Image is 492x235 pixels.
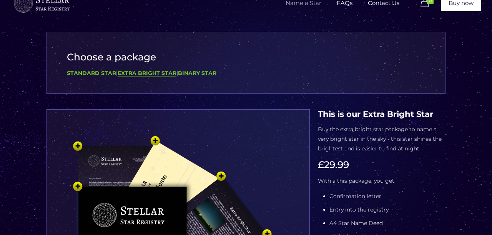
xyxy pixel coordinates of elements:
h3: Choose a package [67,52,426,63]
b: Extra Bright Star [118,70,176,77]
p: Buy the extra bright star package to name a very bright star in the sky - this star shines the br... [318,125,445,153]
a: Extra Bright Star [118,70,176,77]
li: A4 Star Name Deed [329,218,445,228]
div: | | [67,68,426,78]
span: 29.99 [324,159,349,170]
h4: This is our Extra Bright Star [318,109,445,119]
li: Confirmation letter [329,192,445,201]
li: Entry into the registry [329,205,445,215]
a: Standard Star [67,70,116,77]
a: Binary Star [178,70,216,77]
p: With a this package, you get: [318,176,445,186]
h3: £ [318,159,445,170]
